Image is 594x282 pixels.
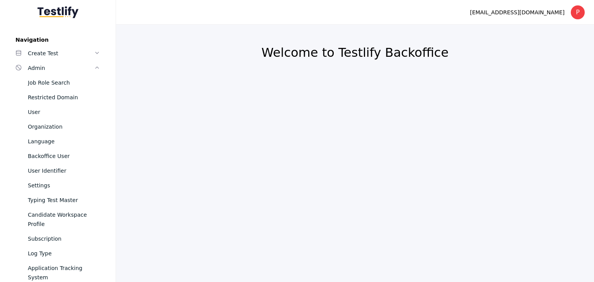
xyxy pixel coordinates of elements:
[28,249,100,258] div: Log Type
[9,178,106,193] a: Settings
[28,151,100,161] div: Backoffice User
[9,193,106,207] a: Typing Test Master
[9,90,106,105] a: Restricted Domain
[28,122,100,131] div: Organization
[9,134,106,149] a: Language
[9,37,106,43] label: Navigation
[9,246,106,261] a: Log Type
[28,195,100,205] div: Typing Test Master
[9,105,106,119] a: User
[571,5,585,19] div: P
[28,234,100,243] div: Subscription
[28,107,100,117] div: User
[28,78,100,87] div: Job Role Search
[28,263,100,282] div: Application Tracking System
[135,45,575,60] h2: Welcome to Testlify Backoffice
[28,181,100,190] div: Settings
[28,210,100,229] div: Candidate Workspace Profile
[28,63,94,73] div: Admin
[9,119,106,134] a: Organization
[28,166,100,175] div: User Identifier
[9,75,106,90] a: Job Role Search
[28,93,100,102] div: Restricted Domain
[9,207,106,231] a: Candidate Workspace Profile
[9,163,106,178] a: User Identifier
[28,137,100,146] div: Language
[9,231,106,246] a: Subscription
[9,149,106,163] a: Backoffice User
[28,49,94,58] div: Create Test
[470,8,565,17] div: [EMAIL_ADDRESS][DOMAIN_NAME]
[38,6,79,18] img: Testlify - Backoffice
